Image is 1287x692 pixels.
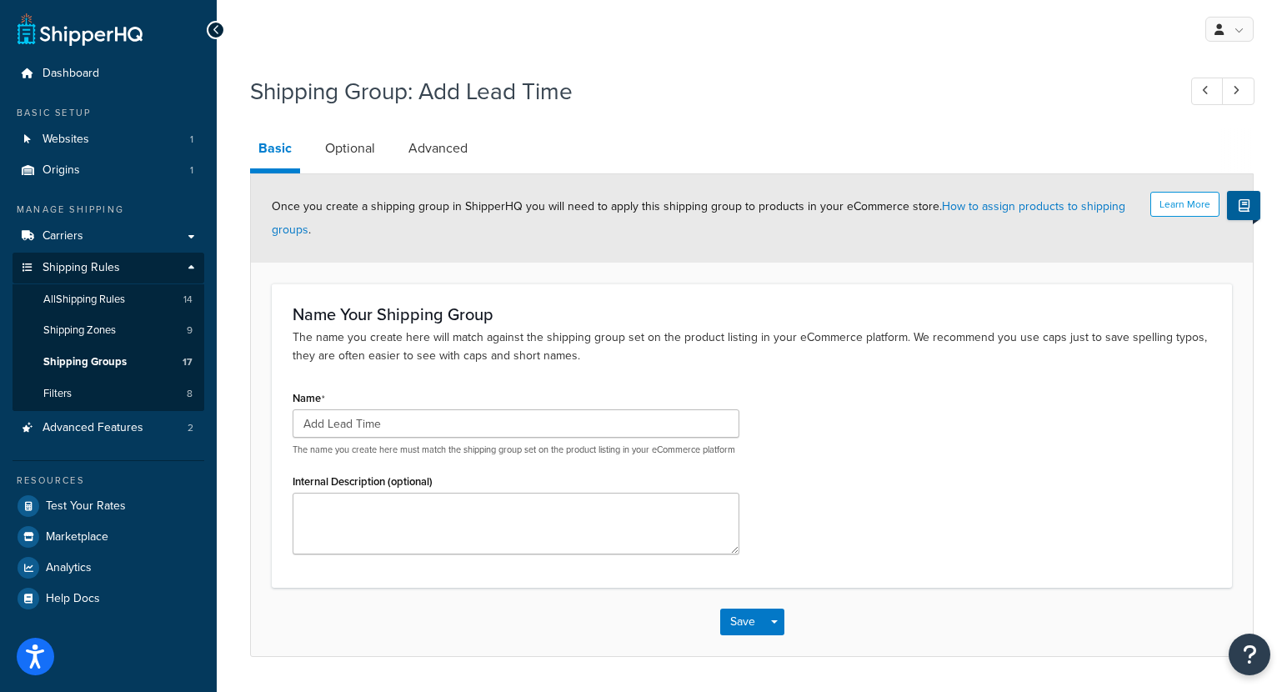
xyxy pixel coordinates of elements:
span: Once you create a shipping group in ShipperHQ you will need to apply this shipping group to produ... [272,198,1125,238]
a: Optional [317,128,383,168]
span: Shipping Groups [43,355,127,369]
p: The name you create here must match the shipping group set on the product listing in your eCommer... [293,444,739,456]
span: 17 [183,355,193,369]
a: Help Docs [13,584,204,614]
a: Advanced Features2 [13,413,204,444]
h1: Shipping Group: Add Lead Time [250,75,1160,108]
button: Save [720,609,765,635]
a: Basic [250,128,300,173]
a: Test Your Rates [13,491,204,521]
span: Help Docs [46,592,100,606]
span: 8 [187,387,193,401]
div: Basic Setup [13,106,204,120]
span: Carriers [43,229,83,243]
a: Origins1 [13,155,204,186]
span: Dashboard [43,67,99,81]
a: AllShipping Rules14 [13,284,204,315]
a: Shipping Zones9 [13,315,204,346]
span: Shipping Zones [43,323,116,338]
span: Analytics [46,561,92,575]
span: 14 [183,293,193,307]
span: Shipping Rules [43,261,120,275]
span: Advanced Features [43,421,143,435]
span: 2 [188,421,193,435]
span: Marketplace [46,530,108,544]
label: Name [293,392,325,405]
a: Dashboard [13,58,204,89]
button: Learn More [1150,192,1219,217]
span: Filters [43,387,72,401]
li: Filters [13,379,204,409]
span: Test Your Rates [46,499,126,514]
li: Websites [13,124,204,155]
span: 1 [190,163,193,178]
a: Shipping Rules [13,253,204,283]
h3: Name Your Shipping Group [293,305,1211,323]
div: Resources [13,474,204,488]
span: Websites [43,133,89,147]
li: Shipping Zones [13,315,204,346]
div: Manage Shipping [13,203,204,217]
span: 1 [190,133,193,147]
span: Origins [43,163,80,178]
a: Next Record [1222,78,1254,105]
a: Shipping Groups17 [13,347,204,378]
a: Websites1 [13,124,204,155]
label: Internal Description (optional) [293,475,433,488]
li: Shipping Groups [13,347,204,378]
a: Marketplace [13,522,204,552]
p: The name you create here will match against the shipping group set on the product listing in your... [293,328,1211,365]
span: All Shipping Rules [43,293,125,307]
li: Advanced Features [13,413,204,444]
a: Filters8 [13,379,204,409]
button: Open Resource Center [1229,634,1270,675]
a: Carriers [13,221,204,252]
span: 9 [187,323,193,338]
li: Origins [13,155,204,186]
a: Analytics [13,553,204,583]
li: Shipping Rules [13,253,204,411]
a: Previous Record [1191,78,1224,105]
button: Show Help Docs [1227,191,1260,220]
a: Advanced [400,128,476,168]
